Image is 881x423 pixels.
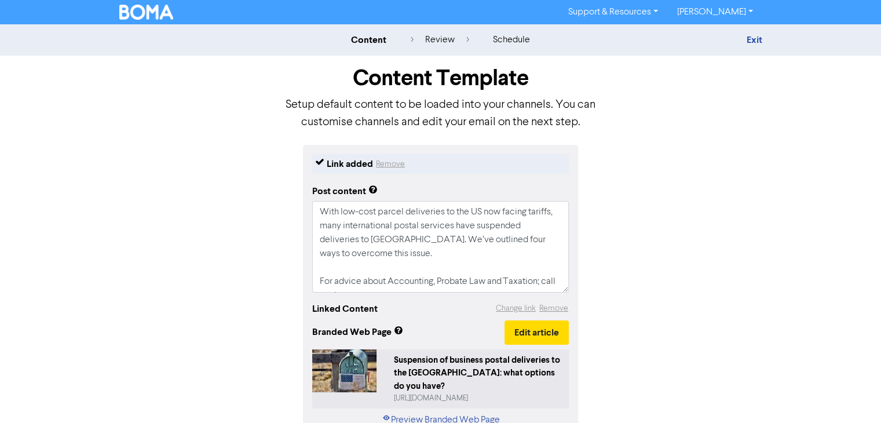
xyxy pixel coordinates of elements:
[312,349,569,409] a: Suspension of business postal deliveries to the [GEOGRAPHIC_DATA]: what options do you have?[URL]...
[284,96,597,131] p: Setup default content to be loaded into your channels. You can customise channels and edit your e...
[667,3,762,21] a: [PERSON_NAME]
[312,349,376,392] img: 2PJrhrvyvNyVriYGWXmuJb-a-metal-object-with-a-flag-on-it-FbyRxnLCJTo.jpg
[312,325,505,339] span: Branded Web Page
[823,367,881,423] iframe: Chat Widget
[312,201,569,293] textarea: With low-cost parcel deliveries to the US now facing tariffs, many international postal services ...
[493,33,530,47] div: schedule
[394,393,564,404] div: https://public2.bomamarketing.com/cp/2PJrhrvyvNyVriYGWXmuJb?sa=1kgec3rMysb
[312,302,378,316] div: Linked Content
[559,3,667,21] a: Support & Resources
[410,33,469,47] div: review
[375,157,405,171] button: Remove
[495,302,536,315] button: Change link
[539,302,569,315] button: Remove
[119,5,174,20] img: BOMA Logo
[312,184,378,198] div: Post content
[284,65,597,92] h1: Content Template
[394,354,564,393] div: Suspension of business postal deliveries to the [GEOGRAPHIC_DATA]: what options do you have?
[327,157,373,171] div: Link added
[505,320,569,345] button: Edit article
[351,33,386,47] div: content
[746,34,762,46] a: Exit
